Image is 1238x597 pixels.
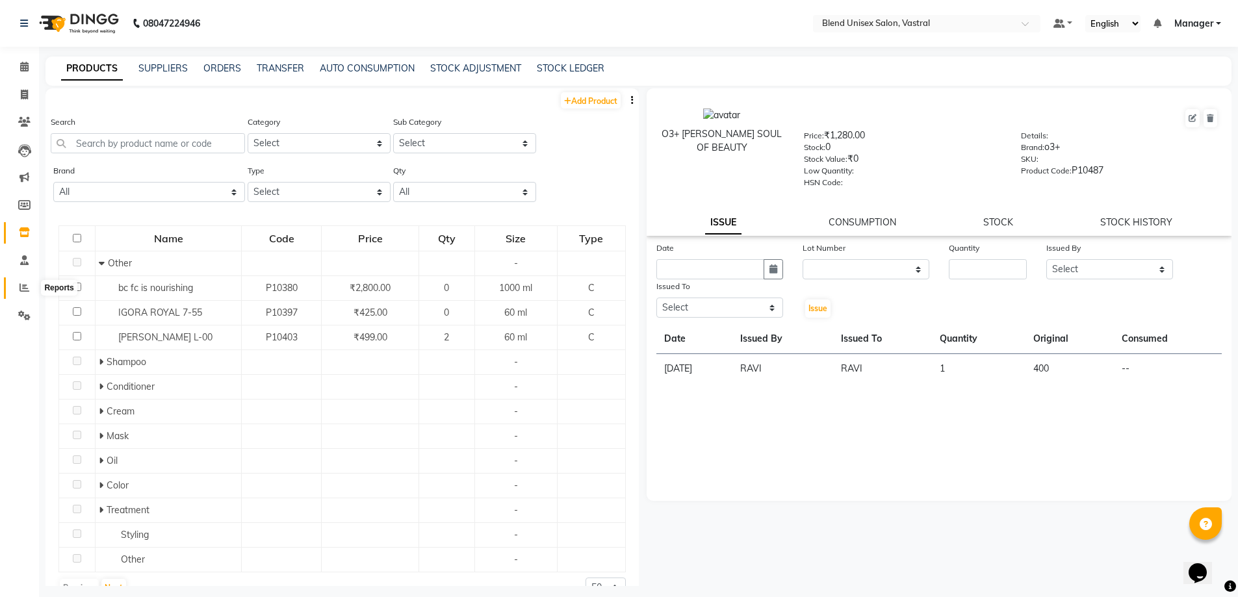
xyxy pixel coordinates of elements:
span: C [588,307,595,318]
td: RAVI [732,354,834,384]
label: Sub Category [393,116,441,128]
a: SUPPLIERS [138,62,188,74]
button: Issue [805,299,831,318]
span: - [514,381,518,392]
span: - [514,257,518,269]
th: Original [1025,324,1114,354]
span: - [514,430,518,442]
img: avatar [703,108,740,122]
span: P10403 [266,331,298,343]
td: 400 [1025,354,1114,384]
label: HSN Code: [804,177,843,188]
span: Styling [121,529,149,540]
div: Reports [41,280,77,296]
div: P10487 [1021,164,1219,182]
label: Details: [1021,130,1048,142]
span: Conditioner [107,381,155,392]
label: Qty [393,165,406,177]
a: PRODUCTS [61,57,123,81]
label: Issued By [1046,242,1081,254]
span: 0 [444,282,449,294]
span: Color [107,479,129,491]
th: Issued To [833,324,932,354]
span: - [514,553,518,565]
th: Consumed [1114,324,1222,354]
th: Quantity [932,324,1025,354]
span: Expand Row [99,430,107,442]
label: Product Code: [1021,165,1072,177]
span: Expand Row [99,504,107,516]
span: Expand Row [99,356,107,368]
span: C [588,282,595,294]
span: Mask [107,430,129,442]
span: 60 ml [504,307,527,318]
span: P10397 [266,307,298,318]
span: 0 [444,307,449,318]
label: Low Quantity: [804,165,854,177]
span: - [514,479,518,491]
span: Expand Row [99,405,107,417]
div: Name [96,227,240,250]
span: ₹425.00 [354,307,387,318]
a: ORDERS [203,62,241,74]
span: Treatment [107,504,149,516]
a: ISSUE [705,211,742,235]
div: ₹1,280.00 [804,129,1001,147]
span: ₹499.00 [354,331,387,343]
label: Price: [804,130,824,142]
b: 08047224946 [143,5,200,42]
label: Type [248,165,264,177]
span: C [588,331,595,343]
td: [DATE] [656,354,732,384]
span: [PERSON_NAME] L-00 [118,331,213,343]
span: Other [121,553,145,565]
div: 0 [804,140,1001,159]
td: -- [1114,354,1222,384]
div: Price [322,227,417,250]
img: logo [33,5,122,42]
a: AUTO CONSUMPTION [320,62,415,74]
span: - [514,529,518,540]
span: Oil [107,455,118,466]
a: STOCK HISTORY [1100,216,1172,228]
label: Search [51,116,75,128]
span: Collapse Row [99,257,108,269]
span: bc fc is nourishing [118,282,193,294]
span: Cream [107,405,135,417]
label: Quantity [949,242,979,254]
a: STOCK LEDGER [537,62,604,74]
span: P10380 [266,282,298,294]
div: Code [242,227,320,250]
div: Size [476,227,556,250]
label: Stock Value: [804,153,847,165]
div: O3+ [PERSON_NAME] SOUL OF BEAUTY [660,127,785,155]
div: Qty [420,227,474,250]
label: Stock: [804,142,825,153]
span: Expand Row [99,381,107,392]
span: 1000 ml [499,282,532,294]
label: SKU: [1021,153,1038,165]
label: Issued To [656,281,690,292]
a: STOCK ADJUSTMENT [430,62,521,74]
label: Date [656,242,674,254]
span: Expand Row [99,479,107,491]
span: - [514,405,518,417]
td: RAVI [833,354,932,384]
a: Add Product [561,92,621,108]
div: Type [558,227,625,250]
div: ₹0 [804,152,1001,170]
button: Next [101,579,126,597]
a: TRANSFER [257,62,304,74]
a: STOCK [983,216,1013,228]
label: Brand: [1021,142,1044,153]
th: Date [656,324,732,354]
span: Manager [1174,17,1213,31]
span: IGORA ROYAL 7-55 [118,307,202,318]
div: o3+ [1021,140,1219,159]
span: - [514,455,518,466]
span: Shampoo [107,356,146,368]
iframe: chat widget [1183,545,1225,584]
label: Category [248,116,280,128]
a: CONSUMPTION [829,216,896,228]
input: Search by product name or code [51,133,245,153]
